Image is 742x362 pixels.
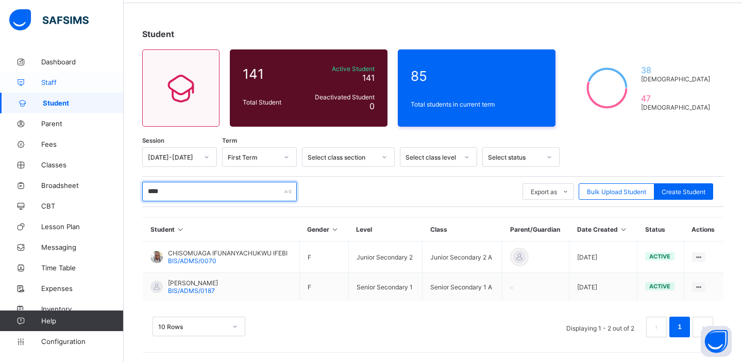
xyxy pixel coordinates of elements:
[569,273,637,301] td: [DATE]
[299,273,348,301] td: F
[306,65,375,73] span: Active Student
[41,202,124,210] span: CBT
[306,93,375,101] span: Deactivated Student
[331,226,340,233] i: Sort in Ascending Order
[240,96,303,109] div: Total Student
[641,65,711,75] span: 38
[158,323,226,331] div: 10 Rows
[637,218,684,242] th: Status
[41,58,124,66] span: Dashboard
[649,283,670,290] span: active
[662,188,705,196] span: Create Student
[222,137,237,144] span: Term
[41,140,124,148] span: Fees
[41,119,124,128] span: Parent
[142,137,164,144] span: Session
[646,317,667,337] button: prev page
[423,242,502,273] td: Junior Secondary 2 A
[569,242,637,273] td: [DATE]
[168,287,215,295] span: BIS/ADMS/0187
[641,104,711,111] span: [DEMOGRAPHIC_DATA]
[423,218,502,242] th: Class
[531,188,557,196] span: Export as
[41,264,124,272] span: Time Table
[143,218,300,242] th: Student
[41,243,124,251] span: Messaging
[369,101,375,111] span: 0
[228,153,278,161] div: First Term
[348,218,423,242] th: Level
[41,222,124,231] span: Lesson Plan
[9,9,89,31] img: safsims
[41,317,123,325] span: Help
[299,242,348,273] td: F
[649,253,670,260] span: active
[348,242,423,273] td: Junior Secondary 2
[362,73,375,83] span: 141
[41,337,123,346] span: Configuration
[669,317,690,337] li: 1
[348,273,423,301] td: Senior Secondary 1
[646,317,667,337] li: 上一页
[243,66,300,82] span: 141
[488,153,541,161] div: Select status
[619,226,628,233] i: Sort in Ascending Order
[559,317,642,337] li: Displaying 1 - 2 out of 2
[142,29,174,39] span: Student
[641,93,711,104] span: 47
[569,218,637,242] th: Date Created
[168,279,218,287] span: [PERSON_NAME]
[674,320,684,334] a: 1
[176,226,185,233] i: Sort in Ascending Order
[423,273,502,301] td: Senior Secondary 1 A
[693,317,713,337] button: next page
[701,326,732,357] button: Open asap
[148,153,198,161] div: [DATE]-[DATE]
[411,100,543,108] span: Total students in current term
[684,218,723,242] th: Actions
[41,78,124,87] span: Staff
[168,257,216,265] span: BIS/ADMS/0070
[411,68,543,84] span: 85
[41,181,124,189] span: Broadsheet
[168,249,288,257] span: CHISOMUAGA IFUNANYACHUKWU IFEBI
[502,218,569,242] th: Parent/Guardian
[406,153,458,161] div: Select class level
[641,75,711,83] span: [DEMOGRAPHIC_DATA]
[41,305,124,313] span: Inventory
[587,188,646,196] span: Bulk Upload Student
[41,284,124,292] span: Expenses
[693,317,713,337] li: 下一页
[299,218,348,242] th: Gender
[43,99,124,107] span: Student
[41,161,124,169] span: Classes
[308,153,376,161] div: Select class section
